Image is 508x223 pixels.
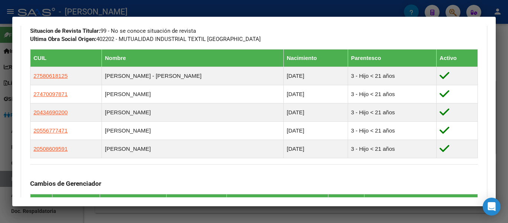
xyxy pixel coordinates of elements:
span: 402202 - MUTUALIDAD INDUSTRIAL TEXTIL [GEOGRAPHIC_DATA] [30,36,261,42]
th: Nacimiento [284,50,348,67]
td: 3 - Hijo < 21 años [348,122,436,140]
td: [PERSON_NAME] - [PERSON_NAME] [102,67,283,85]
td: [DATE] [284,122,348,140]
th: CUIL [30,50,102,67]
th: Fecha Movimiento [52,194,100,220]
strong: Ultima Obra Social Origen: [30,36,96,42]
div: Open Intercom Messenger [483,198,501,216]
span: 20434690200 [33,109,68,115]
span: 20508609591 [33,146,68,152]
th: Motivo [226,194,328,220]
span: 99 - No se conoce situación de revista [30,28,196,34]
td: 3 - Hijo < 21 años [348,67,436,85]
td: 3 - Hijo < 21 años [348,103,436,122]
td: [DATE] [284,67,348,85]
td: [DATE] [284,140,348,158]
td: [DATE] [284,103,348,122]
th: Nombre [102,50,283,67]
span: 27580618125 [33,73,68,79]
th: Parentesco [348,50,436,67]
td: [DATE] [284,85,348,103]
td: 3 - Hijo < 21 años [348,140,436,158]
td: [PERSON_NAME] [102,140,283,158]
th: Activo [437,50,478,67]
td: [PERSON_NAME] [102,122,283,140]
span: 20556777471 [33,127,68,134]
strong: Situacion de Revista Titular: [30,28,100,34]
th: Fecha Creado [328,194,364,220]
th: Gerenciador / Plan Anterior [100,194,167,220]
th: Creado Por [364,194,478,220]
td: [PERSON_NAME] [102,85,283,103]
span: 27470097871 [33,91,68,97]
td: 3 - Hijo < 21 años [348,85,436,103]
th: Id [30,194,52,220]
h3: Cambios de Gerenciador [30,179,478,188]
td: [PERSON_NAME] [102,103,283,122]
th: Gerenciador / Plan Nuevo [167,194,227,220]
